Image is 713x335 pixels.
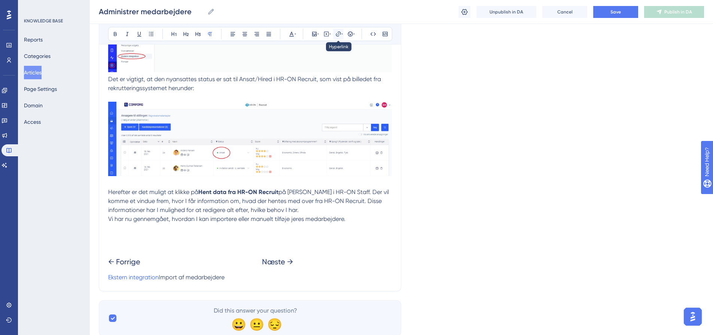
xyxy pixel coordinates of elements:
span: på [PERSON_NAME] i HR-ON Staff. Der vil komme et vindue frem, hvor I får information om, hvad der... [108,188,390,213]
span: Need Help? [18,2,47,11]
span: Vi har nu gennemgået, hvordan I kan importere eller manuelt tilføje jeres medarbejdere. [108,215,345,222]
iframe: UserGuiding AI Assistant Launcher [682,305,704,328]
button: Articles [24,66,42,79]
span: Import af medarbejdere [159,274,225,281]
a: Ekstern integration [108,274,159,281]
button: Publish in DA [644,6,704,18]
button: Domain [24,99,43,112]
button: Categories [24,49,51,63]
button: Page Settings [24,82,57,96]
div: KNOWLEDGE BASE [24,18,63,24]
input: Article Name [99,6,204,17]
div: 😐 [249,318,261,330]
span: Publish in DA [664,9,692,15]
button: Reports [24,33,43,46]
span: ← Forrige Næste → [108,257,293,266]
button: Save [593,6,638,18]
button: Cancel [542,6,587,18]
div: 😔 [267,318,279,330]
span: Herefter er det muligt at klikke på [108,188,198,196]
span: Did this answer your question? [214,306,297,315]
span: Unpublish in DA [490,9,523,15]
span: Save [610,9,621,15]
strong: Hent data fra HR-ON Recruit [198,188,278,196]
span: Det er vigtigt, at den nyansattes status er sat til Ansat/Hired i HR-ON Recruit, som vist på bill... [108,76,383,92]
button: Unpublish in DA [476,6,536,18]
span: Cancel [557,9,573,15]
div: 😀 [231,318,243,330]
button: Access [24,115,41,129]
